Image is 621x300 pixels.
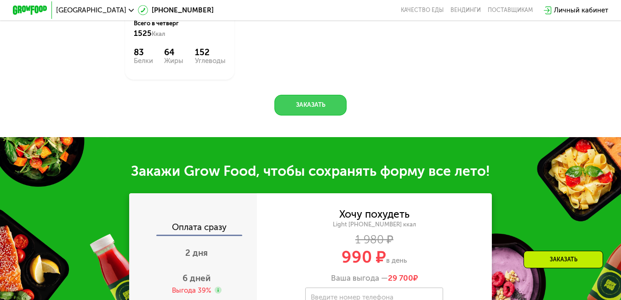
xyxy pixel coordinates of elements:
[401,7,444,14] a: Качество еды
[195,58,226,64] div: Углеводы
[388,273,418,283] span: ₽
[134,47,153,58] div: 83
[274,95,346,115] button: Заказать
[138,5,214,16] a: [PHONE_NUMBER]
[311,295,393,300] label: Введите номер телефона
[134,19,226,39] div: Всего в четверг
[257,221,491,229] div: Light [PHONE_NUMBER] ккал
[257,273,491,283] div: Ваша выгода —
[185,248,208,258] span: 2 дня
[388,273,413,283] span: 29 700
[134,29,152,38] span: 1525
[342,247,386,267] span: 990 ₽
[386,256,407,265] span: в день
[182,273,211,283] span: 6 дней
[524,251,603,268] div: Заказать
[164,47,183,58] div: 64
[134,58,153,64] div: Белки
[164,58,183,64] div: Жиры
[195,47,226,58] div: 152
[56,7,126,14] span: [GEOGRAPHIC_DATA]
[339,210,410,219] div: Хочу похудеть
[257,235,491,245] div: 1 980 ₽
[554,5,608,16] div: Личный кабинет
[152,30,165,37] span: Ккал
[130,223,257,234] div: Оплата сразу
[450,7,481,14] a: Вендинги
[172,286,211,295] div: Выгода 39%
[488,7,533,14] div: поставщикам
